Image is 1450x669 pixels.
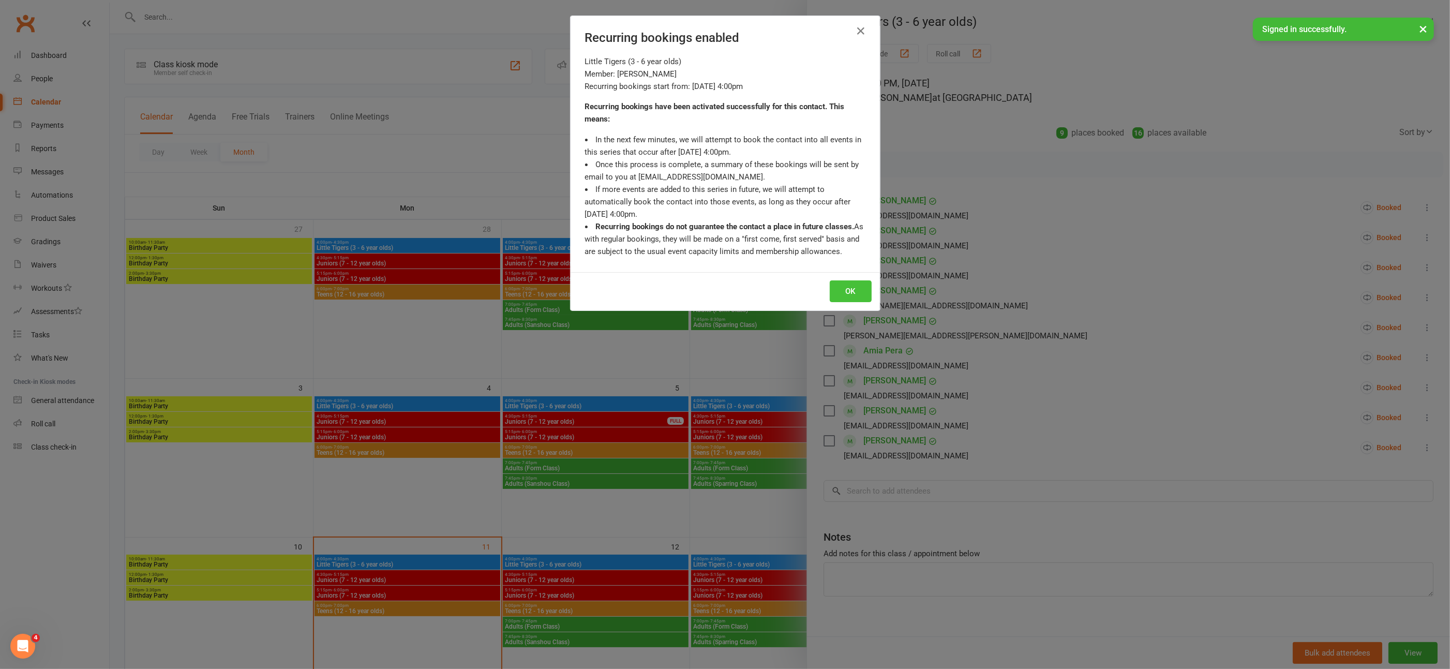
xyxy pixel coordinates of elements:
[585,80,865,93] div: Recurring bookings start from: [DATE] 4:00pm
[585,31,865,45] h4: Recurring bookings enabled
[596,222,855,231] strong: Recurring bookings do not guarantee the contact a place in future classes.
[585,133,865,158] li: In the next few minutes, we will attempt to book the contact into all events in this series that ...
[585,68,865,80] div: Member: [PERSON_NAME]
[585,102,845,124] strong: Recurring bookings have been activated successfully for this contact. This means:
[585,220,865,258] li: As with regular bookings, they will be made on a "first come, first served" basis and are subject...
[853,23,870,39] button: Close
[585,158,865,183] li: Once this process is complete, a summary of these bookings will be sent by email to you at [EMAIL...
[585,55,865,68] div: Little Tigers (3 - 6 year olds)
[830,280,872,302] button: OK
[585,183,865,220] li: If more events are added to this series in future, we will attempt to automatically book the cont...
[10,634,35,659] iframe: Intercom live chat
[32,634,40,642] span: 4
